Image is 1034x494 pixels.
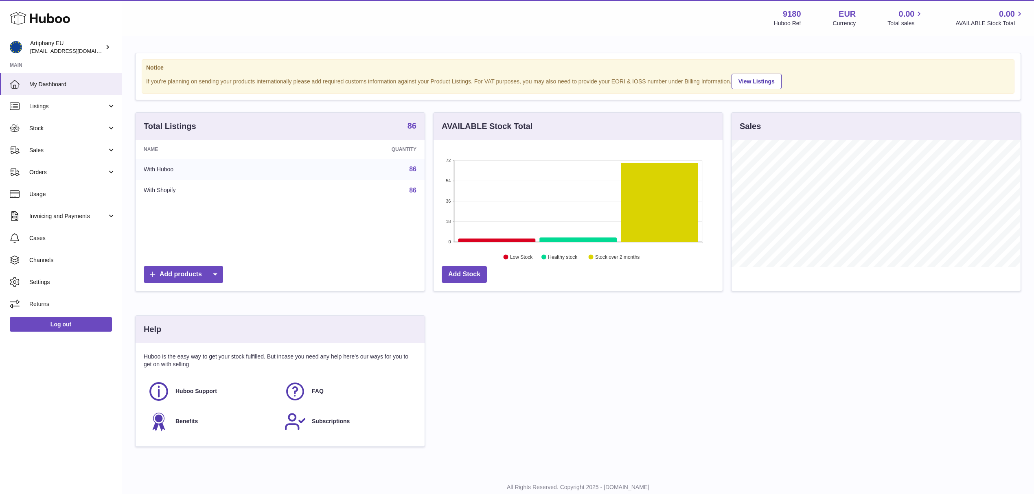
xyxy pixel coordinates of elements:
[29,146,107,154] span: Sales
[136,180,291,201] td: With Shopify
[10,317,112,332] a: Log out
[446,199,451,203] text: 36
[146,72,1010,89] div: If you're planning on sending your products internationally please add required customs informati...
[29,212,107,220] span: Invoicing and Payments
[29,168,107,176] span: Orders
[148,380,276,402] a: Huboo Support
[29,234,116,242] span: Cases
[407,122,416,131] a: 86
[839,9,856,20] strong: EUR
[740,121,761,132] h3: Sales
[732,74,782,89] a: View Listings
[30,48,120,54] span: [EMAIL_ADDRESS][DOMAIN_NAME]
[29,278,116,286] span: Settings
[29,103,107,110] span: Listings
[442,121,532,132] h3: AVAILABLE Stock Total
[29,81,116,88] span: My Dashboard
[446,158,451,163] text: 72
[446,178,451,183] text: 54
[29,256,116,264] span: Channels
[548,254,578,260] text: Healthy stock
[833,20,856,27] div: Currency
[144,121,196,132] h3: Total Listings
[999,9,1015,20] span: 0.00
[291,140,425,159] th: Quantity
[29,190,116,198] span: Usage
[312,387,324,395] span: FAQ
[442,266,487,283] a: Add Stock
[783,9,801,20] strong: 9180
[175,417,198,425] span: Benefits
[144,353,416,368] p: Huboo is the easy way to get your stock fulfilled. But incase you need any help here's our ways f...
[136,140,291,159] th: Name
[144,266,223,283] a: Add products
[407,122,416,130] strong: 86
[30,39,103,55] div: Artiphany EU
[887,20,924,27] span: Total sales
[510,254,533,260] text: Low Stock
[446,219,451,224] text: 18
[10,41,22,53] img: internalAdmin-9180@internal.huboo.com
[284,411,412,433] a: Subscriptions
[144,324,161,335] h3: Help
[899,9,915,20] span: 0.00
[409,166,416,173] a: 86
[774,20,801,27] div: Huboo Ref
[955,20,1024,27] span: AVAILABLE Stock Total
[148,411,276,433] a: Benefits
[312,417,350,425] span: Subscriptions
[595,254,640,260] text: Stock over 2 months
[129,483,1027,491] p: All Rights Reserved. Copyright 2025 - [DOMAIN_NAME]
[175,387,217,395] span: Huboo Support
[409,187,416,194] a: 86
[448,239,451,244] text: 0
[29,300,116,308] span: Returns
[29,125,107,132] span: Stock
[887,9,924,27] a: 0.00 Total sales
[136,159,291,180] td: With Huboo
[955,9,1024,27] a: 0.00 AVAILABLE Stock Total
[284,380,412,402] a: FAQ
[146,64,1010,72] strong: Notice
